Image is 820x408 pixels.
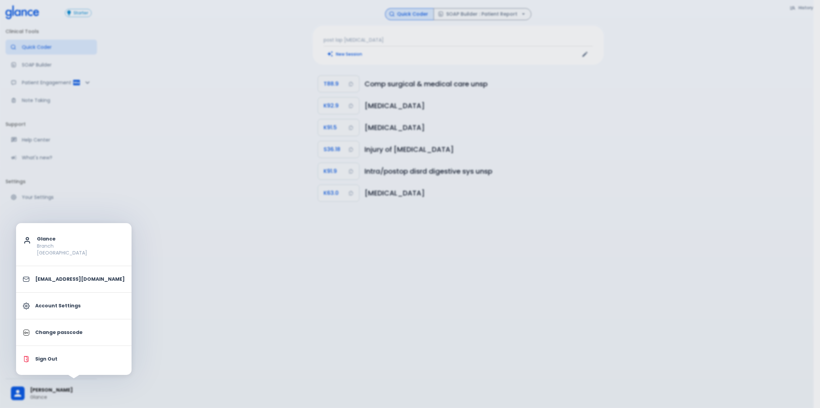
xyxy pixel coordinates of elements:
[35,329,125,336] p: Change passcode
[35,276,125,283] p: [EMAIL_ADDRESS][DOMAIN_NAME]
[35,355,125,363] p: Sign Out
[35,302,125,309] p: Account Settings
[37,243,125,249] p: Branch
[37,235,125,243] p: Glance
[37,249,125,256] p: [GEOGRAPHIC_DATA]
